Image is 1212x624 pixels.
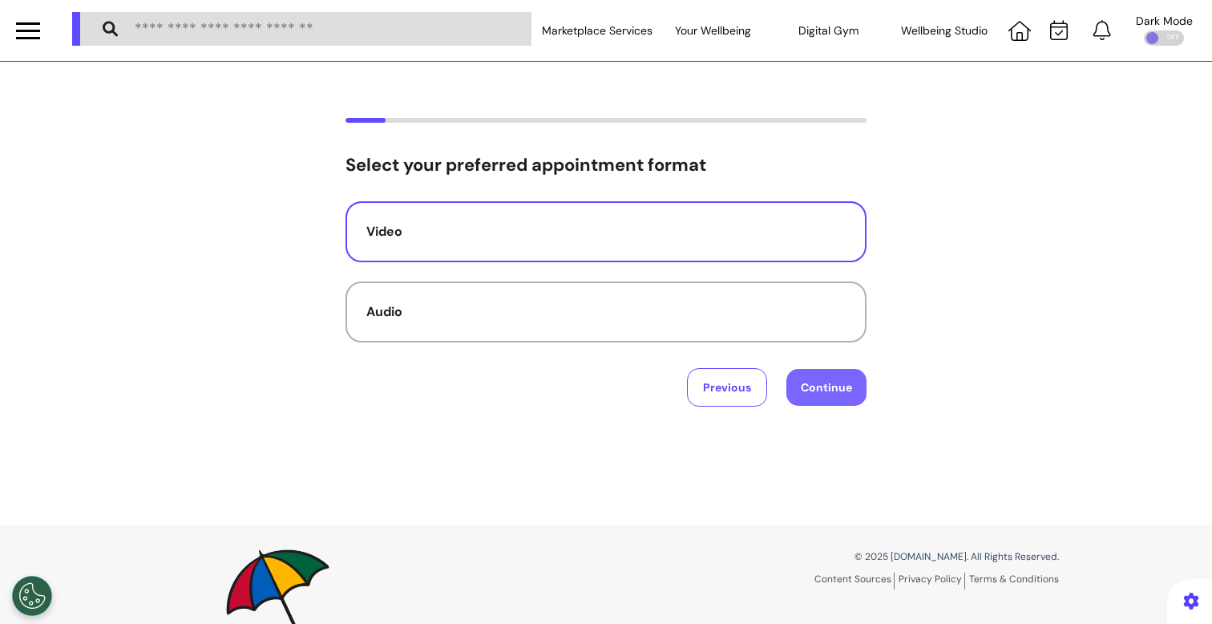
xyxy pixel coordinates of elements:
[1136,15,1193,26] div: Dark Mode
[12,576,52,616] button: Open Preferences
[345,201,867,262] button: Video
[786,369,867,406] button: Continue
[345,282,867,342] button: Audio
[366,222,846,241] div: Video
[345,155,867,176] h2: Select your preferred appointment format
[618,549,1059,564] p: © 2025 [DOMAIN_NAME]. All Rights Reserved.
[366,302,846,322] div: Audio
[687,368,767,407] button: Previous
[770,8,886,53] div: Digital Gym
[887,8,1002,53] div: Wellbeing Studio
[814,573,895,590] a: Content Sources
[539,8,655,53] div: Marketplace Services
[899,573,965,590] a: Privacy Policy
[969,573,1059,586] a: Terms & Conditions
[655,8,770,53] div: Your Wellbeing
[1144,30,1184,46] div: OFF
